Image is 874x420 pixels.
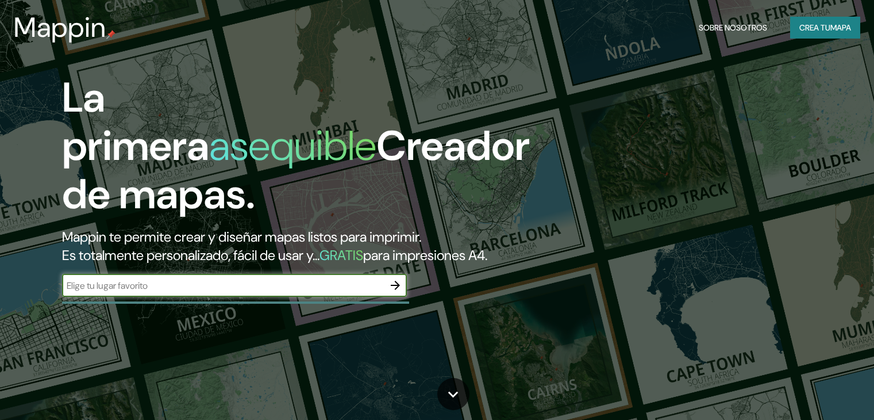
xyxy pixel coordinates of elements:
[14,9,106,45] font: Mappin
[799,22,830,33] font: Crea tu
[830,22,851,33] font: mapa
[363,246,487,264] font: para impresiones A4.
[209,119,376,173] font: asequible
[62,71,209,173] font: La primera
[62,119,530,221] font: Creador de mapas.
[62,246,319,264] font: Es totalmente personalizado, fácil de usar y...
[694,17,772,39] button: Sobre nosotros
[62,228,421,246] font: Mappin te permite crear y diseñar mapas listos para imprimir.
[106,30,115,39] img: pin de mapeo
[319,246,363,264] font: GRATIS
[772,375,861,407] iframe: Lanzador de widgets de ayuda
[790,17,860,39] button: Crea tumapa
[62,279,384,292] input: Elige tu lugar favorito
[699,22,767,33] font: Sobre nosotros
